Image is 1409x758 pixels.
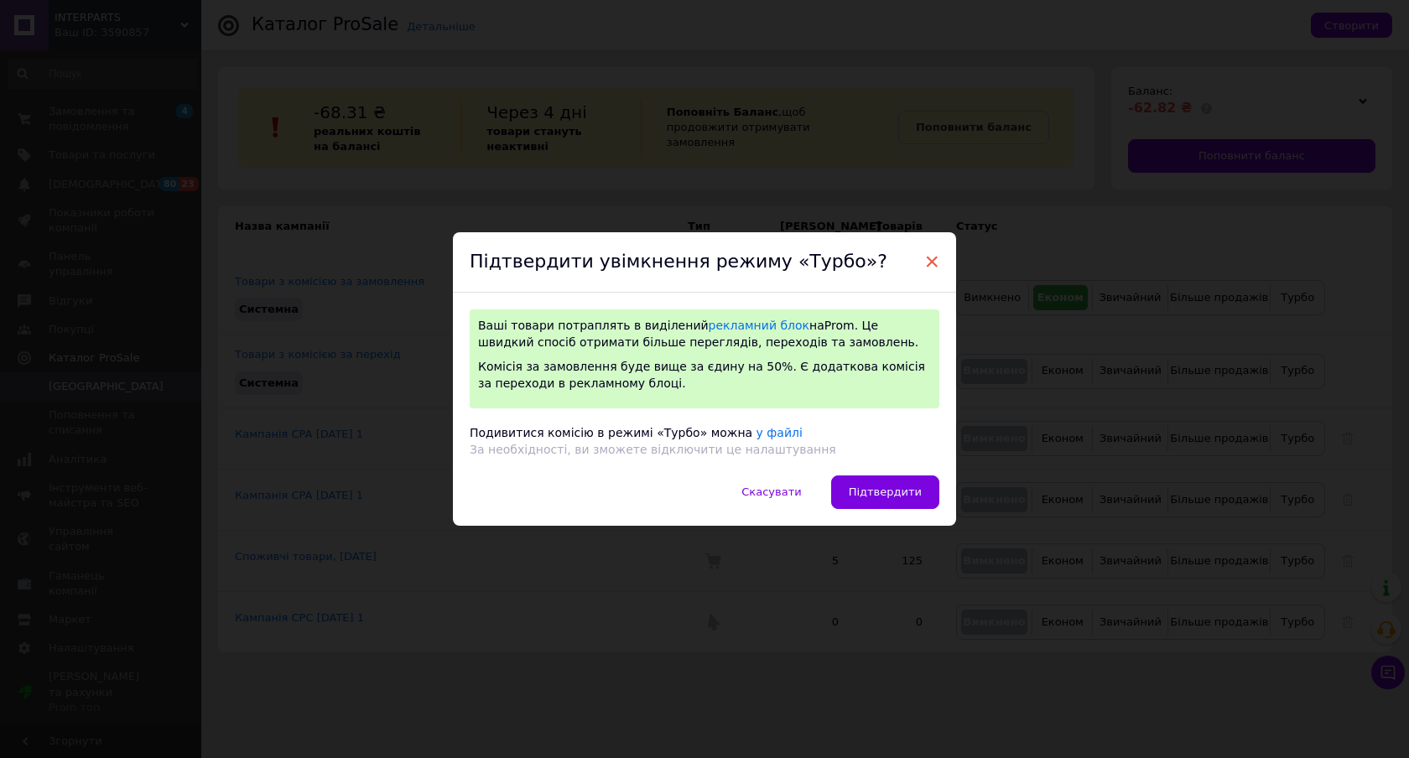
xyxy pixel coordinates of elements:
[709,319,809,332] a: рекламний блок
[724,475,819,509] button: Скасувати
[470,443,836,456] span: За необхідності, ви зможете відключити це налаштування
[831,475,939,509] button: Підтвердити
[478,359,931,392] div: Комісія за замовлення буде вище за єдину на 50%. Є додаткова комісія за переходи в рекламному блоці.
[924,247,939,276] span: ×
[849,485,922,498] span: Підтвердити
[756,426,803,439] a: у файлі
[478,319,918,349] span: Ваші товари потраплять в виділений на Prom . Це швидкий спосіб отримати більше переглядів, перехо...
[470,426,752,439] span: Подивитися комісію в режимі «Турбо» можна
[741,485,801,498] span: Скасувати
[453,232,956,293] div: Підтвердити увімкнення режиму «Турбо»?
